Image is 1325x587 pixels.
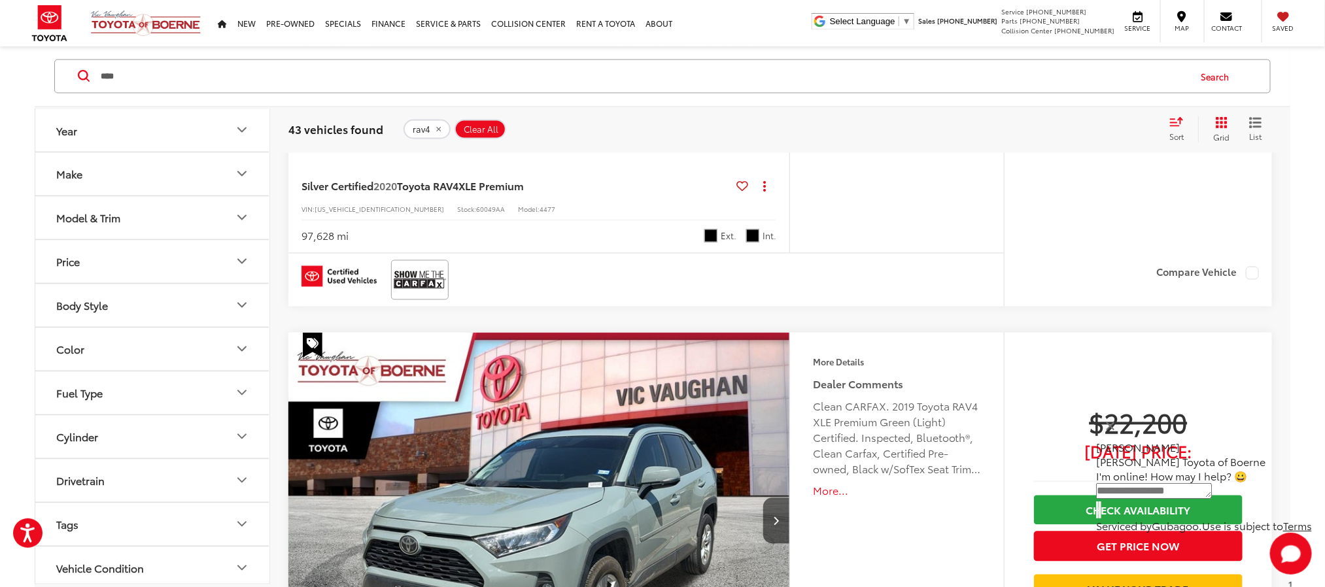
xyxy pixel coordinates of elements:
span: VIN: [301,205,315,214]
div: Body Style [234,297,250,313]
div: Cylinder [234,429,250,444]
div: Tags [234,516,250,532]
div: Color [234,341,250,357]
span: 43 vehicles found [288,121,383,137]
button: Actions [753,175,776,197]
button: More... [813,484,981,499]
span: Saved [1269,24,1298,33]
input: Search by Make, Model, or Keyword [99,61,1188,92]
span: Grid [1213,131,1230,143]
div: Model & Trim [234,210,250,226]
div: Make [56,167,82,180]
button: Body StyleBody Style [35,284,271,326]
div: Body Style [56,299,108,311]
button: DrivetrainDrivetrain [35,459,271,501]
button: MakeMake [35,152,271,195]
span: [US_VEHICLE_IDENTIFICATION_NUMBER] [315,205,444,214]
div: 97,628 mi [301,229,349,244]
div: Fuel Type [234,385,250,401]
button: Model & TrimModel & Trim [35,196,271,239]
span: List [1249,131,1262,142]
span: [PHONE_NUMBER] [937,16,997,25]
a: Check Availability [1034,495,1243,525]
span: [PHONE_NUMBER] [1026,7,1086,16]
span: rav4 [413,124,430,135]
a: Select Language​ [830,16,911,26]
button: ColorColor [35,327,271,370]
button: Clear All [455,120,506,139]
button: Get Price Now [1034,531,1243,561]
div: Vehicle Condition [56,562,144,574]
img: Toyota Certified Used Vehicles [301,266,377,287]
span: Parts [1001,16,1018,25]
button: Toggle Chat Window [1270,533,1312,575]
span: Service [1001,7,1024,16]
span: Ext. [721,230,736,243]
div: Color [56,343,84,355]
svg: Start Chat [1270,533,1312,575]
div: Year [56,124,77,136]
span: Special [303,333,322,358]
span: Sales [918,16,935,25]
div: Price [56,255,80,267]
button: Search [1188,60,1248,93]
button: TagsTags [35,503,271,545]
div: Make [234,166,250,182]
button: Next image [763,498,789,544]
span: Black [746,229,759,243]
span: $22,200 [1034,406,1243,439]
button: YearYear [35,109,271,151]
span: Silver Certified [301,178,373,193]
span: Stock: [457,205,476,214]
div: Cylinder [56,430,98,443]
span: Select Language [830,16,895,26]
span: [PHONE_NUMBER] [1054,25,1114,35]
span: Collision Center [1001,25,1052,35]
button: remove rav4 [404,120,451,139]
button: Fuel TypeFuel Type [35,371,271,414]
a: Silver Certified2020Toyota RAV4XLE Premium [301,179,731,193]
span: [PHONE_NUMBER] [1020,16,1080,25]
span: Contact [1211,24,1242,33]
span: ▼ [903,16,911,26]
button: Select sort value [1163,116,1198,143]
span: [DATE] Price: [1034,445,1243,458]
div: Drivetrain [234,473,250,488]
span: Model: [518,205,540,214]
span: Clear All [464,124,498,135]
button: Grid View [1198,116,1239,143]
span: dropdown dots [763,181,766,192]
span: 60049AA [476,205,505,214]
span: Service [1123,24,1152,33]
div: Clean CARFAX. 2019 Toyota RAV4 XLE Premium Green (Light) Certified. Inspected, Bluetooth®, Clean ... [813,399,981,477]
div: Vehicle Condition [234,560,250,576]
span: XLE Premium [458,178,524,193]
label: Compare Vehicle [1156,267,1259,280]
img: Vic Vaughan Toyota of Boerne [90,10,201,37]
span: Int. [763,230,776,243]
div: Drivetrain [56,474,105,486]
button: PricePrice [35,240,271,282]
span: Sort [1169,131,1184,142]
span: Map [1167,24,1196,33]
button: List View [1239,116,1272,143]
img: View CARFAX report [394,263,446,297]
h4: More Details [813,358,981,367]
span: 4477 [540,205,555,214]
div: Price [234,254,250,269]
span: 2020 [373,178,397,193]
span: Toyota RAV4 [397,178,458,193]
h5: Dealer Comments [813,377,981,392]
div: Year [234,122,250,138]
div: Model & Trim [56,211,120,224]
div: Fuel Type [56,386,103,399]
button: CylinderCylinder [35,415,271,458]
span: Black [704,229,717,243]
div: Tags [56,518,78,530]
